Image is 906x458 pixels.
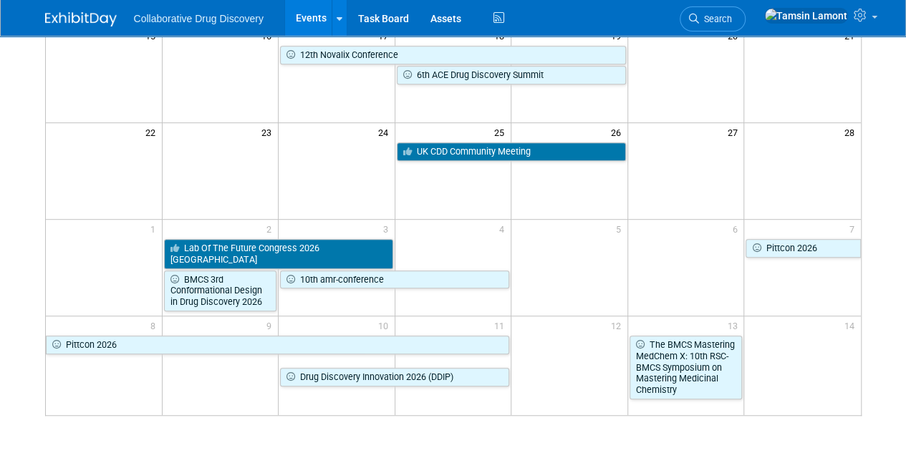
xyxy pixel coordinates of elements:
span: 22 [144,123,162,141]
span: 1 [149,220,162,238]
a: UK CDD Community Meeting [397,142,626,161]
a: 6th ACE Drug Discovery Summit [397,66,626,84]
img: ExhibitDay [45,12,117,26]
span: 23 [260,123,278,141]
span: 13 [726,316,743,334]
a: Lab Of The Future Congress 2026 [GEOGRAPHIC_DATA] [164,239,393,268]
span: 25 [493,123,511,141]
span: 27 [726,123,743,141]
span: 4 [498,220,511,238]
span: 8 [149,316,162,334]
span: 28 [843,123,861,141]
span: 5 [615,220,627,238]
span: 12 [609,316,627,334]
a: Pittcon 2026 [746,239,860,258]
a: Search [680,6,746,31]
span: 26 [609,123,627,141]
a: 12th Novalix Conference [280,46,626,64]
span: 6 [731,220,743,238]
span: 3 [382,220,395,238]
span: Search [699,14,732,24]
a: BMCS 3rd Conformational Design in Drug Discovery 2026 [164,271,277,311]
span: 24 [377,123,395,141]
a: The BMCS Mastering MedChem X: 10th RSC-BMCS Symposium on Mastering Medicinal Chemistry [630,336,743,399]
a: Pittcon 2026 [46,336,510,354]
a: Drug Discovery Innovation 2026 (DDIP) [280,368,509,386]
span: Collaborative Drug Discovery [134,13,264,24]
span: 7 [848,220,861,238]
span: 9 [265,316,278,334]
a: 10th amr-conference [280,271,509,289]
span: 2 [265,220,278,238]
span: 10 [377,316,395,334]
img: Tamsin Lamont [764,8,848,24]
span: 11 [493,316,511,334]
span: 14 [843,316,861,334]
